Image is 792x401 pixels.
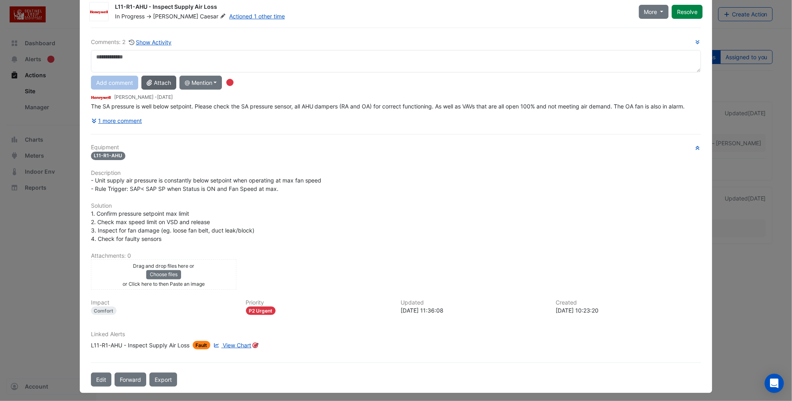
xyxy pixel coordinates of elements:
[223,342,252,349] span: View Chart
[91,373,111,387] button: Edit
[246,307,276,315] div: P2 Urgent
[146,13,151,20] span: ->
[91,210,254,242] span: 1. Confirm pressure setpoint max limit 2. Check max speed limit on VSD and release 3. Inspect for...
[114,94,173,101] small: [PERSON_NAME] -
[212,341,251,349] a: View Chart
[149,373,177,387] a: Export
[556,299,701,306] h6: Created
[226,79,234,86] div: Tooltip anchor
[200,12,228,20] span: Caesar
[91,170,701,176] h6: Description
[141,76,176,90] button: Attach
[193,341,211,349] span: Fault
[90,8,108,16] img: Honeywell
[91,114,143,128] button: 1 more comment
[672,5,703,19] button: Resolve
[401,306,546,315] div: [DATE] 11:36:08
[91,331,701,338] h6: Linked Alerts
[115,3,629,12] div: L11-R1-AHU - Inspect Supply Air Loss
[115,13,145,20] span: In Progress
[91,203,701,209] h6: Solution
[252,342,259,349] div: Tooltip anchor
[146,270,181,279] button: Choose files
[91,307,117,315] div: Comfort
[91,93,111,102] img: Honeywell
[91,144,701,151] h6: Equipment
[91,341,189,349] div: L11-R1-AHU - Inspect Supply Air Loss
[91,253,701,259] h6: Attachments: 0
[229,13,285,20] a: Actioned 1 other time
[91,38,172,47] div: Comments: 2
[765,374,784,393] div: Open Intercom Messenger
[644,8,657,16] span: More
[91,103,685,110] span: The SA pressure is well below setpoint. Please check the SA pressure sensor, all AHU dampers (RA ...
[157,94,173,100] span: 2025-10-09 11:36:08
[401,299,546,306] h6: Updated
[129,38,172,47] button: Show Activity
[91,152,126,160] span: L11-R1-AHU
[91,177,322,192] span: - Unit supply air pressure is constantly below setpoint when operating at max fan speed - Rule Tr...
[133,263,194,269] small: Drag and drop files here or
[246,299,391,306] h6: Priority
[123,281,205,287] small: or Click here to then Paste an image
[91,299,236,306] h6: Impact
[153,13,198,20] span: [PERSON_NAME]
[639,5,669,19] button: More
[556,306,701,315] div: [DATE] 10:23:20
[179,76,222,90] button: @ Mention
[115,373,146,387] button: Forward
